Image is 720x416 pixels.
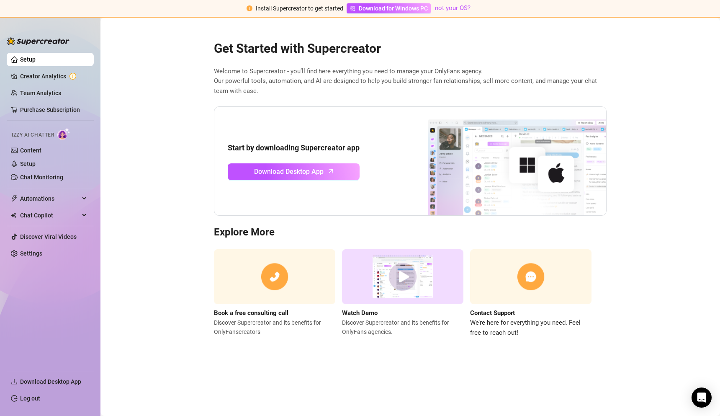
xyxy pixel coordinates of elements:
span: Download for Windows PC [359,4,428,13]
a: Setup [20,160,36,167]
span: Chat Copilot [20,209,80,222]
span: download [11,378,18,385]
a: Download Desktop Apparrow-up [228,163,360,180]
a: Team Analytics [20,90,61,96]
a: Settings [20,250,42,257]
img: AI Chatter [57,128,70,140]
a: Purchase Subscription [20,103,87,116]
h3: Explore More [214,226,607,239]
a: Log out [20,395,40,402]
span: Install Supercreator to get started [256,5,343,12]
strong: Contact Support [470,309,515,317]
span: Welcome to Supercreator - you’ll find here everything you need to manage your OnlyFans agency. Ou... [214,67,607,96]
img: logo-BBDzfeDw.svg [7,37,69,45]
h2: Get Started with Supercreator [214,41,607,57]
span: Discover Supercreator and its benefits for OnlyFans creators [214,318,335,336]
div: Open Intercom Messenger [692,388,712,408]
strong: Start by downloading Supercreator app [228,143,360,152]
a: Discover Viral Videos [20,233,77,240]
span: Download Desktop App [254,166,324,177]
img: download app [397,107,606,216]
strong: Book a free consulting call [214,309,288,317]
strong: Watch Demo [342,309,378,317]
a: Watch DemoDiscover Supercreator and its benefits for OnlyFans agencies. [342,249,463,338]
span: windows [350,5,355,11]
span: Discover Supercreator and its benefits for OnlyFans agencies. [342,318,463,336]
span: Automations [20,192,80,205]
span: thunderbolt [11,195,18,202]
a: Chat Monitoring [20,174,63,181]
a: Book a free consulting callDiscover Supercreator and its benefits for OnlyFanscreators [214,249,335,338]
span: exclamation-circle [247,5,252,11]
a: Content [20,147,41,154]
a: Download for Windows PC [347,3,431,13]
a: not your OS? [435,4,471,12]
span: Izzy AI Chatter [12,131,54,139]
img: supercreator demo [342,249,463,304]
img: contact support [470,249,591,304]
span: arrow-up [326,166,336,176]
a: Setup [20,56,36,63]
span: We’re here for everything you need. Feel free to reach out! [470,318,591,338]
img: consulting call [214,249,335,304]
a: Creator Analytics exclamation-circle [20,70,87,83]
span: Download Desktop App [20,378,81,385]
img: Chat Copilot [11,212,16,218]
